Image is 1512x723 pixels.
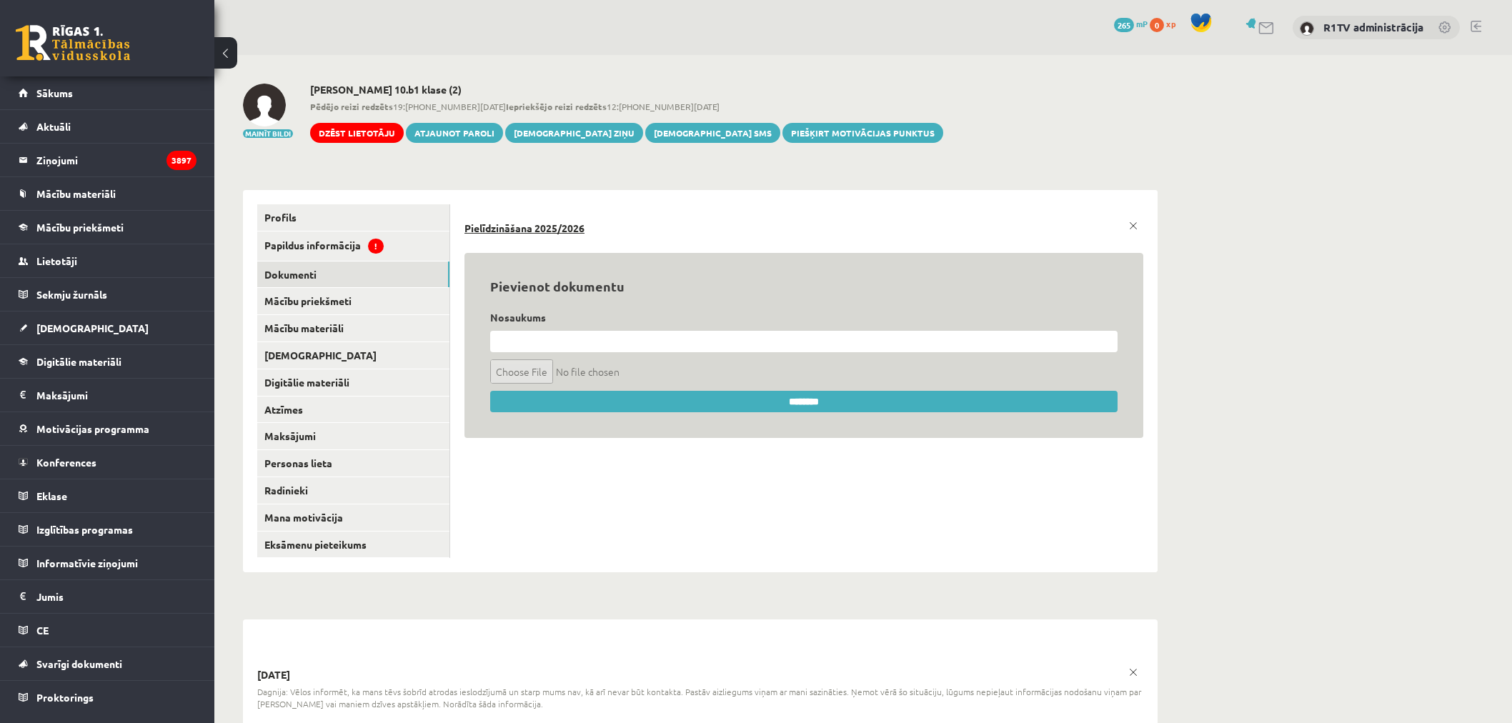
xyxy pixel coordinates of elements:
a: Rīgas 1. Tālmācības vidusskola [16,25,130,61]
a: Jumis [19,580,197,613]
a: Eksāmenu pieteikums [257,532,449,558]
span: CE [36,624,49,637]
span: Sekmju žurnāls [36,288,107,301]
a: Personas lieta [257,450,449,477]
span: 0 [1150,18,1164,32]
a: Mācību priekšmeti [257,288,449,314]
span: [DEMOGRAPHIC_DATA] [36,321,149,334]
a: Informatīvie ziņojumi [19,547,197,579]
span: Eklase [36,489,67,502]
a: Mana motivācija [257,504,449,531]
img: Daniils Korņilovs [243,84,286,126]
a: Mācību priekšmeti [19,211,197,244]
a: Mācību materiāli [19,177,197,210]
span: Sākums [36,86,73,99]
a: Ziņojumi3897 [19,144,197,176]
a: x [1123,662,1143,682]
span: Jumis [36,590,64,603]
a: Motivācijas programma [19,412,197,445]
i: 3897 [166,151,197,170]
a: x [1123,216,1143,236]
b: Iepriekšējo reizi redzēts [506,101,607,112]
a: Svarīgi dokumenti [19,647,197,680]
a: Eklase [19,479,197,512]
a: Dokumenti [257,261,449,288]
span: Lietotāji [36,254,77,267]
a: Konferences [19,446,197,479]
legend: Maksājumi [36,379,197,412]
span: Mācību materiāli [36,187,116,200]
a: [DEMOGRAPHIC_DATA] SMS [645,123,780,143]
span: Svarīgi dokumenti [36,657,122,670]
span: mP [1136,18,1148,29]
img: R1TV administrācija [1300,21,1314,36]
a: Radinieki [257,477,449,504]
span: Aktuāli [36,120,71,133]
a: R1TV administrācija [1323,20,1423,34]
span: Izglītības programas [36,523,133,536]
b: Pēdējo reizi redzēts [310,101,393,112]
span: Mācību priekšmeti [36,221,124,234]
span: Konferences [36,456,96,469]
a: Izglītības programas [19,513,197,546]
a: 0 xp [1150,18,1183,29]
a: Aktuāli [19,110,197,143]
a: Digitālie materiāli [19,345,197,378]
span: Dagnija: Vēlos informēt, ka mans tēvs šobrīd atrodas ieslodzījumā un starp mums nav, kā arī nevar... [257,686,1143,710]
a: Digitālie materiāli [257,369,449,396]
h4: Nosaukums [490,311,1118,324]
span: Proktorings [36,691,94,704]
a: Pielīdzināšana 2025/2026 [464,221,1143,236]
span: ! [368,239,384,254]
a: Sekmju žurnāls [19,278,197,311]
a: [DEMOGRAPHIC_DATA] [257,342,449,369]
a: Proktorings [19,681,197,714]
h2: [PERSON_NAME] 10.b1 klase (2) [310,84,943,96]
a: Maksājumi [257,423,449,449]
legend: Ziņojumi [36,144,197,176]
button: Mainīt bildi [243,129,293,138]
a: Maksājumi [19,379,197,412]
a: Dzēst lietotāju [310,123,404,143]
a: Mācību materiāli [257,315,449,341]
a: Piešķirt motivācijas punktus [782,123,943,143]
a: [DEMOGRAPHIC_DATA] [19,311,197,344]
a: [DEMOGRAPHIC_DATA] ziņu [505,123,643,143]
a: Profils [257,204,449,231]
a: CE [19,614,197,647]
a: Lietotāji [19,244,197,277]
a: Atzīmes [257,397,449,423]
a: 265 mP [1114,18,1148,29]
a: Papildus informācija! [257,231,449,261]
span: 265 [1114,18,1134,32]
span: xp [1166,18,1175,29]
span: Digitālie materiāli [36,355,121,368]
span: Informatīvie ziņojumi [36,557,138,569]
span: 19:[PHONE_NUMBER][DATE] 12:[PHONE_NUMBER][DATE] [310,100,943,113]
a: Sākums [19,76,197,109]
p: [DATE] [257,668,1143,682]
a: Atjaunot paroli [406,123,503,143]
span: Motivācijas programma [36,422,149,435]
h3: Pievienot dokumentu [490,279,1118,294]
